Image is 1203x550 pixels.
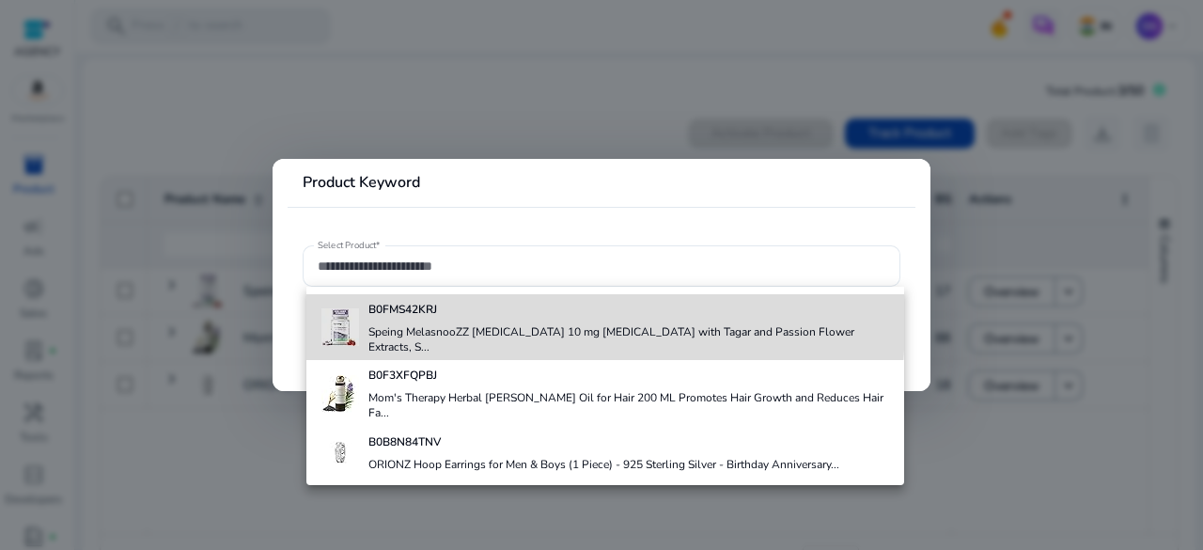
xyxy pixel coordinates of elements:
img: 41QjJf5a0lL._SS40_.jpg [321,308,359,346]
img: 415Aqcfb0LL._SS40_.jpg [321,375,359,413]
h4: Mom's Therapy Herbal [PERSON_NAME] Oil for Hair 200 ML Promotes Hair Growth and Reduces Hair Fa... [368,390,889,420]
b: B0F3XFQPBJ [368,368,437,383]
h4: Speing MelasnooZZ [MEDICAL_DATA] 10 mg [MEDICAL_DATA] with Tagar and Passion Flower Extracts, S... [368,324,889,354]
b: B0B8N84TNV [368,434,441,449]
mat-label: Select Product* [318,239,381,252]
img: 31mLjut6xeL._SS40_.jpg [321,433,359,471]
b: B0FMS42KRJ [368,302,437,317]
h4: ORIONZ Hoop Earrings for Men & Boys (1 Piece) - 925 Sterling Silver - Birthday Anniversary... [368,457,839,472]
b: Product Keyword [303,172,420,193]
